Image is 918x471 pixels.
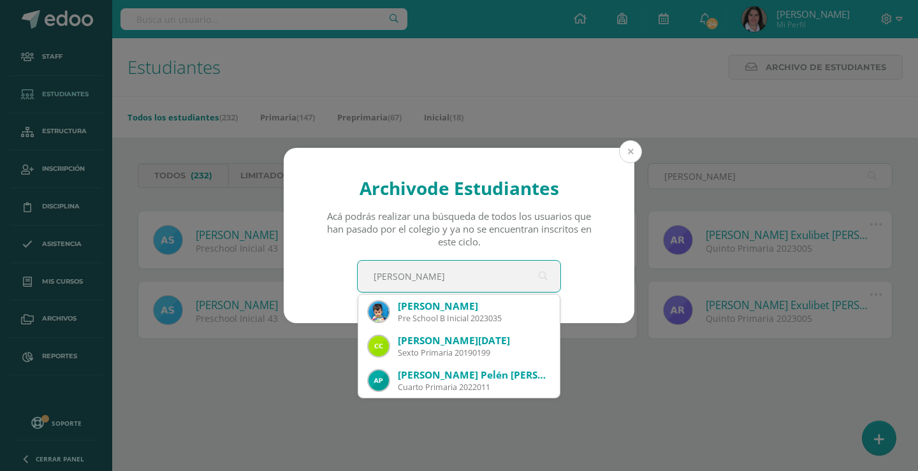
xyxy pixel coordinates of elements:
[360,175,427,199] span: Archivo
[619,140,642,163] button: Close (Esc)
[368,301,389,322] img: 2f285434b8ca72c5bcf1880882286715.png
[398,368,550,382] div: [PERSON_NAME] Pelén [PERSON_NAME]
[398,313,550,324] div: Pre School B Inicial 2023035
[398,382,550,393] div: Cuarto Primaria 2022011
[360,175,559,199] span: de Estudiantes
[368,336,389,356] img: 29a1614e9caba6739d832c35d8969b5f.png
[398,334,550,347] div: [PERSON_NAME][DATE]
[398,300,550,313] div: [PERSON_NAME]
[318,210,601,248] div: Acá podrás realizar una búsqueda de todos los usuarios que han pasado por el colegio y ya no se e...
[398,347,550,358] div: Sexto Primaria 20190199
[368,370,389,391] img: ccdecf82299391f700badbab11dd3cd5.png
[358,261,560,292] input: Busca un usuario aquí...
